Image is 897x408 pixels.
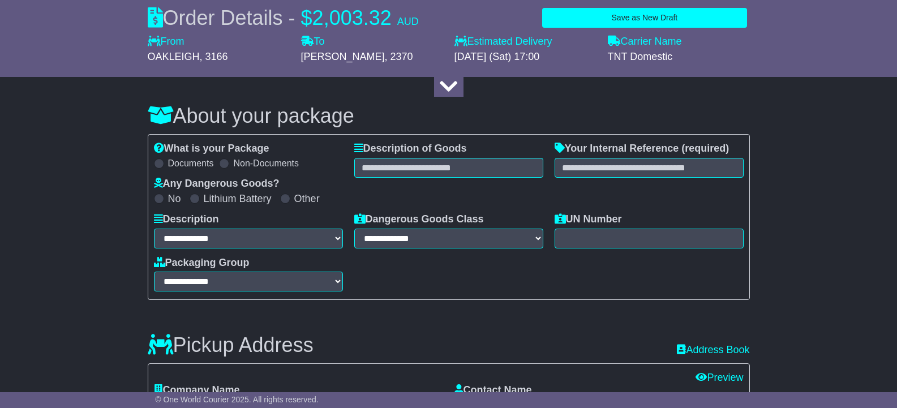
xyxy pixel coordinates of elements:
[148,51,200,62] span: OAKLEIGH
[385,51,413,62] span: , 2370
[233,158,299,169] label: Non-Documents
[148,36,184,48] label: From
[154,143,269,155] label: What is your Package
[454,36,596,48] label: Estimated Delivery
[154,257,250,269] label: Packaging Group
[312,6,392,29] span: 2,003.32
[454,51,596,63] div: [DATE] (Sat) 17:00
[608,36,682,48] label: Carrier Name
[354,143,467,155] label: Description of Goods
[677,344,749,357] a: Address Book
[354,213,484,226] label: Dangerous Goods Class
[301,51,385,62] span: [PERSON_NAME]
[301,6,312,29] span: $
[148,105,750,127] h3: About your package
[154,213,219,226] label: Description
[154,178,280,190] label: Any Dangerous Goods?
[204,193,272,205] label: Lithium Battery
[301,36,325,48] label: To
[608,51,750,63] div: TNT Domestic
[397,16,419,27] span: AUD
[155,395,319,404] span: © One World Courier 2025. All rights reserved.
[696,372,743,383] a: Preview
[555,143,729,155] label: Your Internal Reference (required)
[555,213,622,226] label: UN Number
[148,334,314,357] h3: Pickup Address
[542,8,746,28] button: Save as New Draft
[168,158,214,169] label: Documents
[454,384,532,397] label: Contact Name
[168,193,181,205] label: No
[148,6,419,30] div: Order Details -
[154,384,240,397] label: Company Name
[200,51,228,62] span: , 3166
[294,193,320,205] label: Other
